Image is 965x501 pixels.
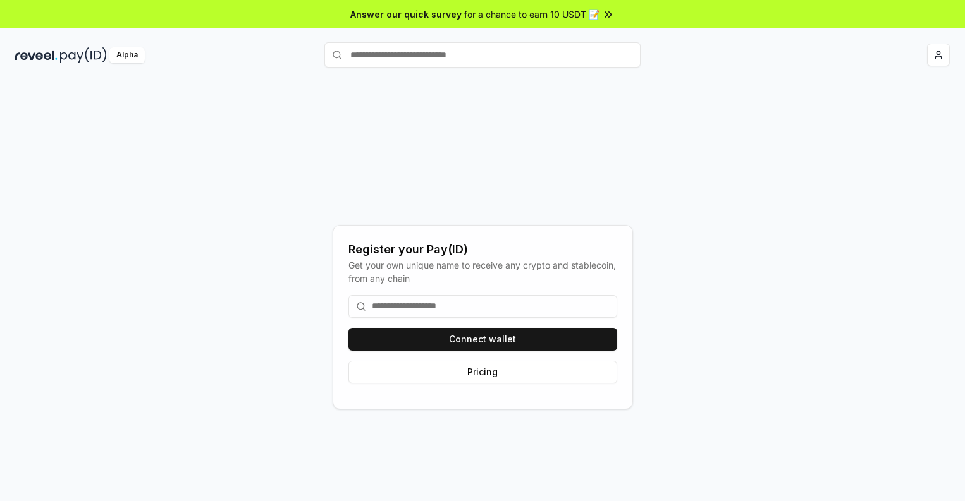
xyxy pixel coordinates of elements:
div: Register your Pay(ID) [348,241,617,258]
button: Connect wallet [348,328,617,351]
img: reveel_dark [15,47,58,63]
button: Pricing [348,361,617,383]
img: pay_id [60,47,107,63]
div: Get your own unique name to receive any crypto and stablecoin, from any chain [348,258,617,285]
span: Answer our quick survey [350,8,462,21]
span: for a chance to earn 10 USDT 📝 [464,8,599,21]
div: Alpha [109,47,145,63]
